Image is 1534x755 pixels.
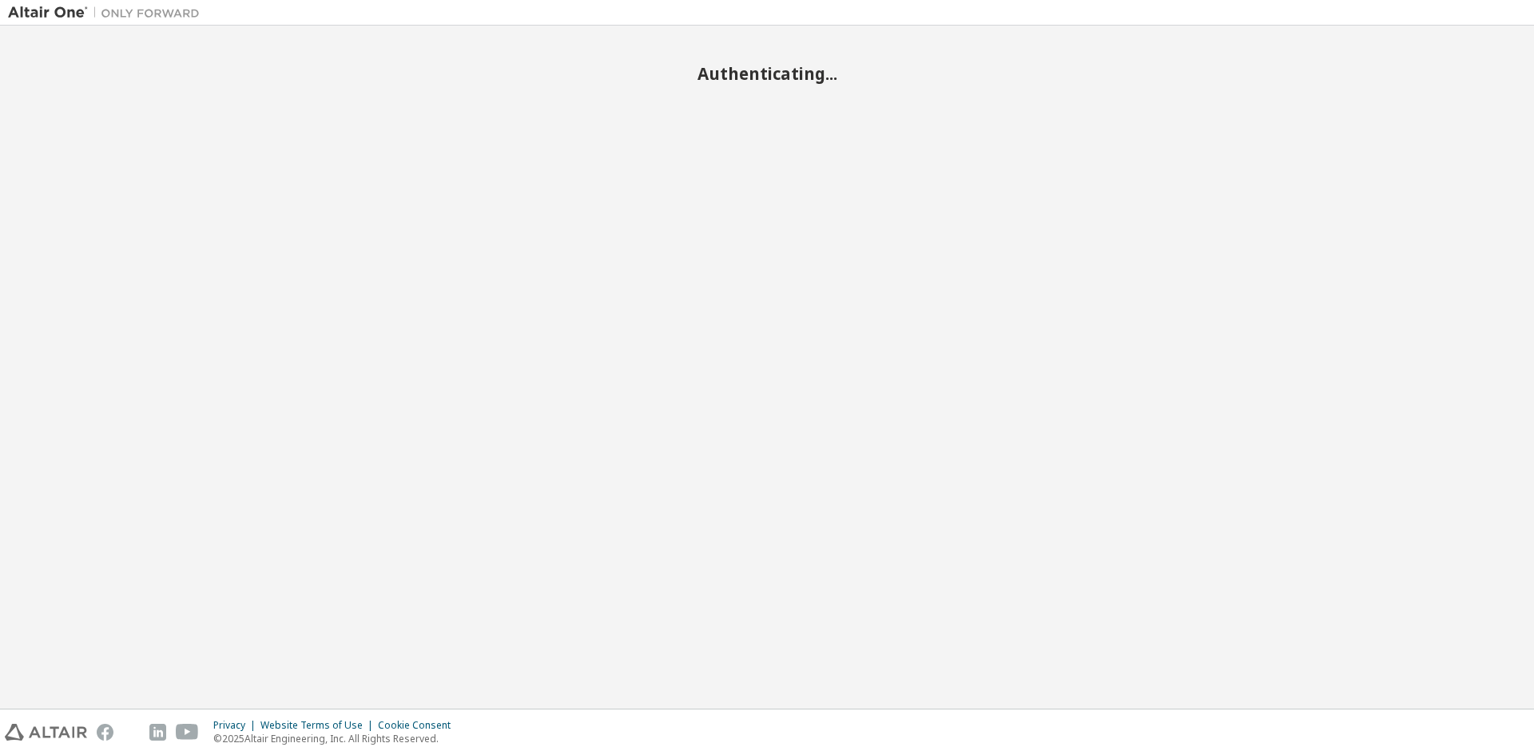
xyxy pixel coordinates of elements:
[378,719,460,732] div: Cookie Consent
[176,724,199,741] img: youtube.svg
[149,724,166,741] img: linkedin.svg
[260,719,378,732] div: Website Terms of Use
[213,719,260,732] div: Privacy
[97,724,113,741] img: facebook.svg
[8,5,208,21] img: Altair One
[213,732,460,745] p: © 2025 Altair Engineering, Inc. All Rights Reserved.
[5,724,87,741] img: altair_logo.svg
[8,63,1526,84] h2: Authenticating...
